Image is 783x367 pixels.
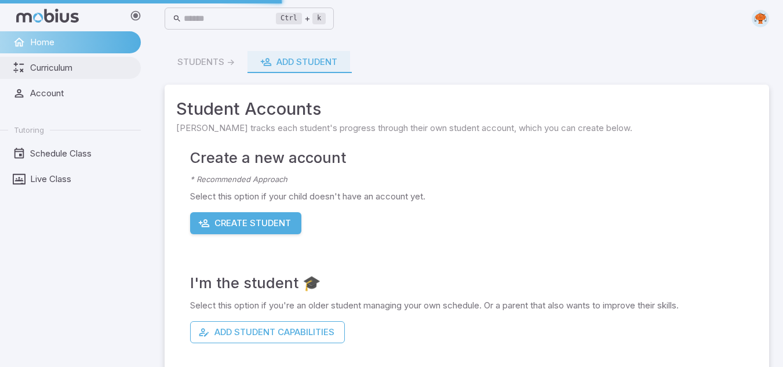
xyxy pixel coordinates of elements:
[176,122,757,135] span: [PERSON_NAME] tracks each student's progress through their own student account, which you can cre...
[190,271,757,295] h4: I'm the student 🎓
[260,56,337,68] div: Add Student
[190,146,757,169] h4: Create a new account
[190,299,757,312] p: Select this option if you're an older student managing your own schedule. Or a parent that also w...
[30,36,133,49] span: Home
[14,125,44,135] span: Tutoring
[30,147,133,160] span: Schedule Class
[30,61,133,74] span: Curriculum
[176,96,757,122] span: Student Accounts
[30,87,133,100] span: Account
[752,10,769,27] img: oval.svg
[312,13,326,24] kbd: k
[30,173,133,186] span: Live Class
[276,12,326,26] div: +
[190,321,345,343] button: Add Student Capabilities
[190,190,757,203] p: Select this option if your child doesn't have an account yet.
[276,13,302,24] kbd: Ctrl
[190,212,301,234] button: Create Student
[190,174,757,186] p: * Recommended Approach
